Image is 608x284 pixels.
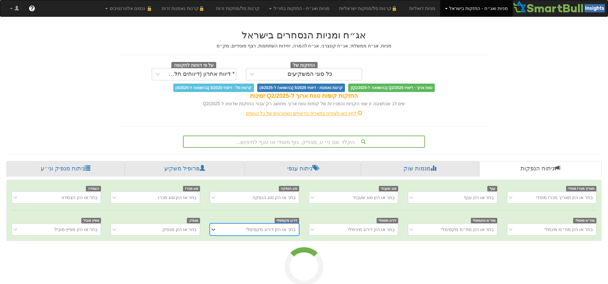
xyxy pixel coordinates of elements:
div: בחר או הזן תאריך מכרז מוסדי [536,194,593,201]
div: כל סוגי המשקיעים [288,71,332,77]
div: * דיווח אחרון (דיווחים חלקיים) [165,71,235,77]
h2: אג״ח ומניות הנסחרים בישראל [120,30,488,40]
div: בחר או הזן הצמדה [61,194,97,201]
a: מניות דואליות [404,0,440,16]
div: לחץ כאן לצפייה בתאריכי הדיווחים האחרונים של כל הגופים [115,110,493,117]
span: מנפיק [187,218,200,223]
a: פרופיל משקיע [125,161,245,177]
div: בחר או הזן ענף [464,194,494,201]
span: על פי דוחות לתקופה [171,62,216,69]
div: בחר או הזן דירוג מקסימלי [246,226,296,233]
div: הקלד שם ני״ע, מנפיק, גוף מוסדי או ענף לחיפוש... [184,136,424,147]
a: מניות ואג״ח - החזקות בישראל [440,0,513,16]
div: שים לב שבתצוגה זו שווי הקניות והמכירות של קופות טווח ארוך מחושב רק עבור החזקות שדווחו ל Q2/2025 [120,100,488,107]
img: Smartbull [513,0,608,13]
span: טווח ארוך - דיווחי Q2/2025 (בהשוואה ל-Q1/2025) [348,84,435,92]
span: סוג הנפקה [279,186,299,191]
a: מגמות שוק [361,161,479,177]
a: ? [24,0,40,16]
div: בחר או הזן סוג מכרז [158,194,197,201]
span: הצמדה [86,186,101,191]
div: בחר או הזן מח״מ מקסימלי [441,226,494,233]
div: בחר או הזן דירוג מינימלי [348,226,395,233]
div: בחר או הזן מנפיק [162,226,197,233]
span: מח״מ מינמלי [573,218,596,223]
span: ענף [487,186,497,191]
span: דירוג מקסימלי [275,218,299,223]
a: קרנות סל/מחקות זרות [211,0,264,16]
a: מניות ואג״ח - החזקות בחו״ל [264,0,334,16]
a: ניתוח ענפי [245,161,360,177]
div: בחר או הזן סוג שעבוד [353,194,395,201]
span: סוג שעבוד [379,186,399,191]
span: ? [30,5,34,12]
a: ניתוח הנפקות [479,161,602,177]
a: ניתוח מנפיק וני״ע [6,161,125,177]
h5: מניות, אג״ח ממשלתי, אג״ח קונצרני, אג״ח להמרה, יחידות השתתפות, רצף מוסדיים, מק״מ [120,44,488,48]
a: 🔒קרנות נאמנות זרות [157,0,212,16]
span: דירוג מינימלי [377,218,399,223]
div: החזקות קופות טווח ארוך ל-Q2/2025 זמינות [120,92,488,100]
span: החזקות של [290,62,318,69]
span: קרנות נאמנות - דיווחי 5/2025 (בהשוואה ל-4/2025) [257,84,345,92]
div: בחר או הזן מח״מ מינמלי [544,226,593,233]
span: מפיץ מוביל [81,218,101,223]
span: קרנות סל - דיווחי 5/2025 (בהשוואה ל-4/2025) [173,84,254,92]
div: בחר או הזן מפיץ מוביל [54,226,98,233]
span: תאריך מכרז מוסדי [566,186,596,191]
a: 🔒 נכסים אלטרנטיבים [100,0,157,16]
span: סוג מכרז [183,186,200,191]
span: מח״מ מקסימלי [471,218,498,223]
a: 🔒קרנות סל/מחקות ישראליות [334,0,404,16]
div: בחר או הזן סוג הנפקה [252,194,296,201]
